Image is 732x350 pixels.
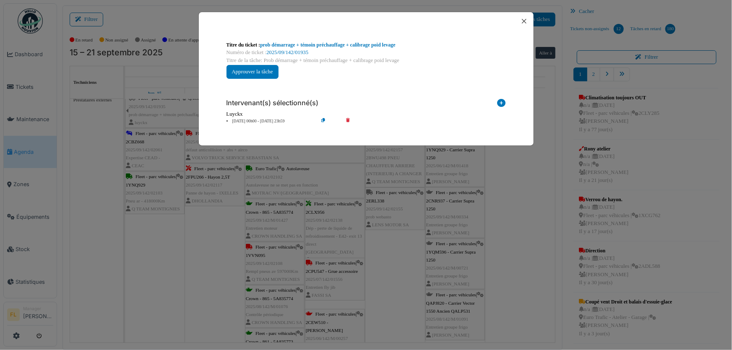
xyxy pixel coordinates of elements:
[227,110,506,118] div: Luyckx
[260,42,396,48] a: prob démarrage + témoin préchauffage + calibrage poid levage
[266,49,308,55] a: 2025/09/142/01935
[227,41,506,49] div: Titre du ticket :
[222,118,318,124] li: [DATE] 00h00 - [DATE] 23h59
[227,99,319,107] h6: Intervenant(s) sélectionné(s)
[227,57,506,65] div: Titre de la tâche: Prob démarrage + témoin préchauffage + calibrage poid levage
[227,49,506,57] div: Numéro de ticket :
[498,99,506,110] i: Ajouter
[227,65,279,79] button: Approuver la tâche
[518,16,530,27] button: Close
